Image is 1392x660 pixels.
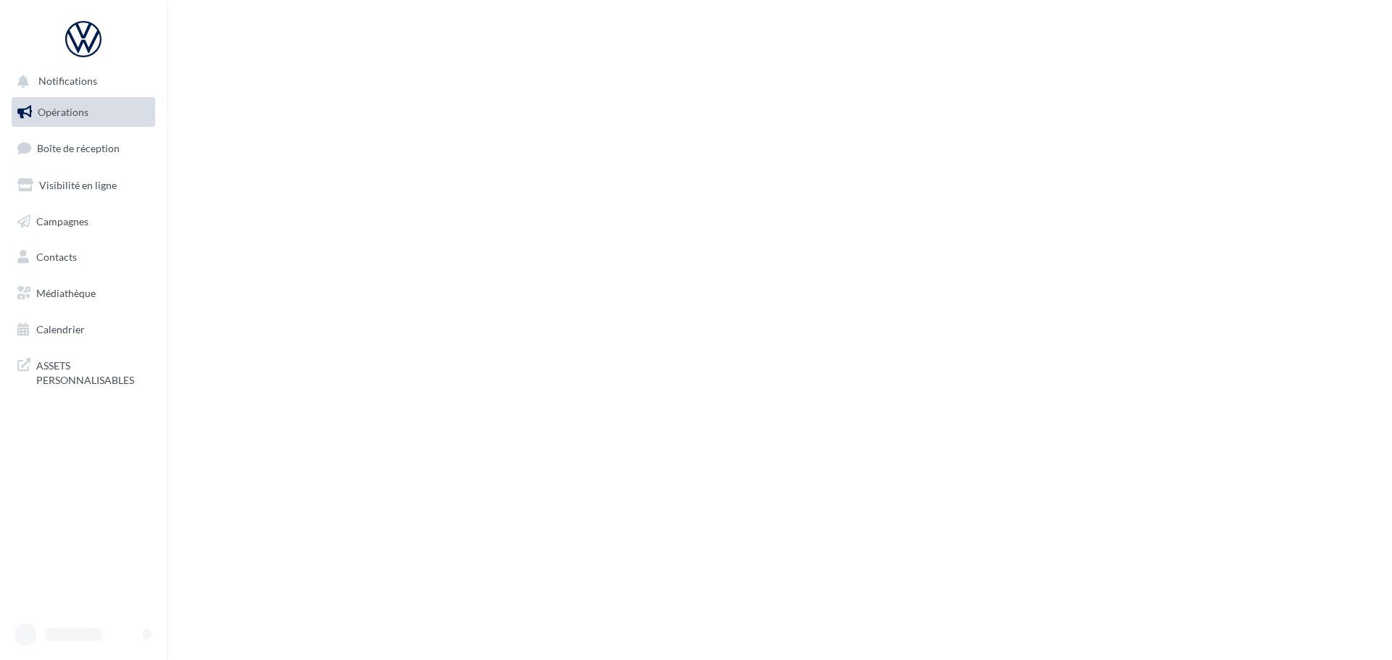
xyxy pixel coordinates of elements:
a: Visibilité en ligne [9,170,158,201]
span: Boîte de réception [37,142,120,154]
a: Opérations [9,97,158,128]
a: Campagnes [9,206,158,237]
a: Boîte de réception [9,133,158,164]
span: Opérations [38,106,88,118]
span: Visibilité en ligne [39,179,117,191]
span: Calendrier [36,323,85,335]
a: ASSETS PERSONNALISABLES [9,350,158,393]
a: Médiathèque [9,278,158,309]
a: Calendrier [9,314,158,345]
span: ASSETS PERSONNALISABLES [36,356,149,387]
span: Notifications [38,75,97,88]
span: Campagnes [36,214,88,227]
span: Contacts [36,251,77,263]
a: Contacts [9,242,158,272]
span: Médiathèque [36,287,96,299]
